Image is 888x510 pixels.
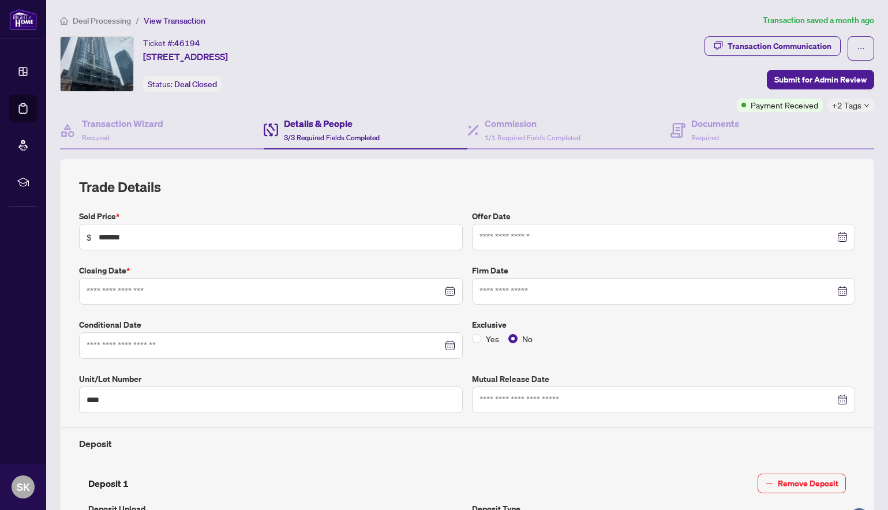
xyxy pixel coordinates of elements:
[284,133,380,142] span: 3/3 Required Fields Completed
[842,470,876,504] button: Open asap
[79,264,463,277] label: Closing Date
[472,264,856,277] label: Firm Date
[73,16,131,26] span: Deal Processing
[174,38,200,48] span: 46194
[705,36,841,56] button: Transaction Communication
[763,14,874,27] article: Transaction saved a month ago
[864,103,870,108] span: down
[82,133,110,142] span: Required
[778,474,838,493] span: Remove Deposit
[60,17,68,25] span: home
[143,50,228,63] span: [STREET_ADDRESS]
[79,373,463,385] label: Unit/Lot Number
[765,479,773,487] span: minus
[758,474,846,493] button: Remove Deposit
[767,70,874,89] button: Submit for Admin Review
[751,99,818,111] span: Payment Received
[9,9,37,30] img: logo
[485,133,580,142] span: 1/1 Required Fields Completed
[17,479,30,495] span: SK
[82,117,163,130] h4: Transaction Wizard
[144,16,205,26] span: View Transaction
[728,37,831,55] div: Transaction Communication
[485,117,580,130] h4: Commission
[88,477,129,490] h4: Deposit 1
[79,210,463,223] label: Sold Price
[481,332,504,345] span: Yes
[472,210,856,223] label: Offer Date
[61,37,133,91] img: IMG-C12143120_1.jpg
[472,318,856,331] label: Exclusive
[691,117,739,130] h4: Documents
[143,36,200,50] div: Ticket #:
[143,76,222,92] div: Status:
[472,373,856,385] label: Mutual Release Date
[518,332,537,345] span: No
[857,44,865,52] span: ellipsis
[136,14,139,27] li: /
[79,318,463,331] label: Conditional Date
[691,133,719,142] span: Required
[174,79,217,89] span: Deal Closed
[87,231,92,243] span: $
[832,99,861,112] span: +2 Tags
[79,178,855,196] h2: Trade Details
[284,117,380,130] h4: Details & People
[79,437,855,451] h4: Deposit
[774,70,867,89] span: Submit for Admin Review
